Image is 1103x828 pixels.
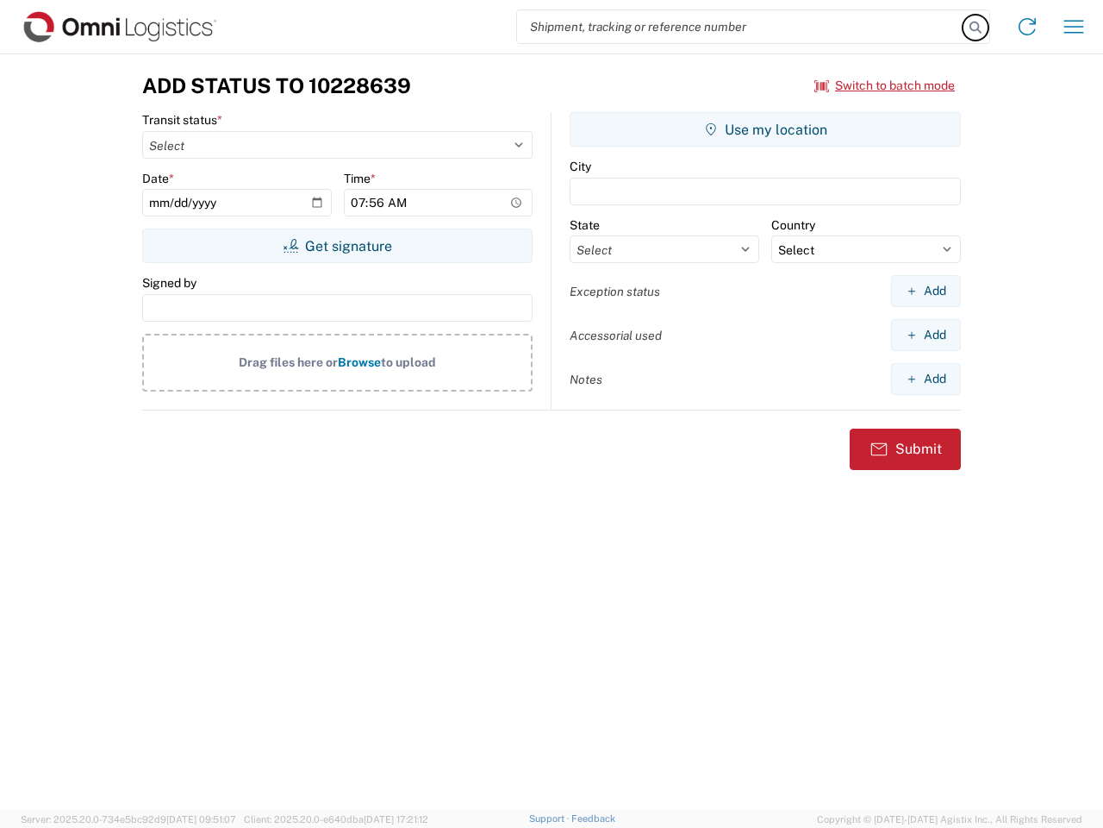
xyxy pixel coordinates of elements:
[142,171,174,186] label: Date
[570,372,602,387] label: Notes
[570,284,660,299] label: Exception status
[142,73,411,98] h3: Add Status to 10228639
[142,112,222,128] label: Transit status
[850,429,961,470] button: Submit
[570,328,662,343] label: Accessorial used
[771,217,815,233] label: Country
[338,355,381,369] span: Browse
[142,275,196,291] label: Signed by
[529,813,572,824] a: Support
[891,275,961,307] button: Add
[517,10,963,43] input: Shipment, tracking or reference number
[364,814,428,825] span: [DATE] 17:21:12
[381,355,436,369] span: to upload
[142,229,533,263] button: Get signature
[244,814,428,825] span: Client: 2025.20.0-e640dba
[814,72,955,100] button: Switch to batch mode
[570,112,961,147] button: Use my location
[21,814,236,825] span: Server: 2025.20.0-734e5bc92d9
[239,355,338,369] span: Drag files here or
[571,813,615,824] a: Feedback
[817,812,1082,827] span: Copyright © [DATE]-[DATE] Agistix Inc., All Rights Reserved
[891,319,961,351] button: Add
[570,217,600,233] label: State
[891,363,961,395] button: Add
[344,171,376,186] label: Time
[166,814,236,825] span: [DATE] 09:51:07
[570,159,591,174] label: City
